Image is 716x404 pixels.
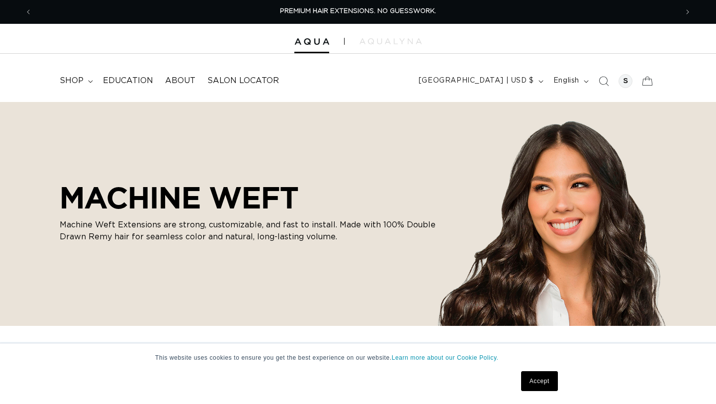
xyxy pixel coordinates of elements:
button: English [547,72,593,91]
a: About [159,70,201,92]
summary: Search [593,70,615,92]
img: Aqua Hair Extensions [294,38,329,45]
button: Next announcement [677,2,699,21]
a: Education [97,70,159,92]
h2: MACHINE WEFT [60,180,438,215]
span: Education [103,76,153,86]
img: aqualyna.com [359,38,422,44]
span: About [165,76,195,86]
span: English [553,76,579,86]
a: Learn more about our Cookie Policy. [392,354,499,361]
span: PREMIUM HAIR EXTENSIONS. NO GUESSWORK. [280,8,436,14]
p: Machine Weft Extensions are strong, customizable, and fast to install. Made with 100% Double Draw... [60,219,438,243]
p: This website uses cookies to ensure you get the best experience on our website. [155,353,561,362]
a: Accept [521,371,558,391]
span: shop [60,76,84,86]
a: Salon Locator [201,70,285,92]
button: Previous announcement [17,2,39,21]
span: Salon Locator [207,76,279,86]
summary: shop [54,70,97,92]
span: [GEOGRAPHIC_DATA] | USD $ [419,76,534,86]
button: [GEOGRAPHIC_DATA] | USD $ [413,72,547,91]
